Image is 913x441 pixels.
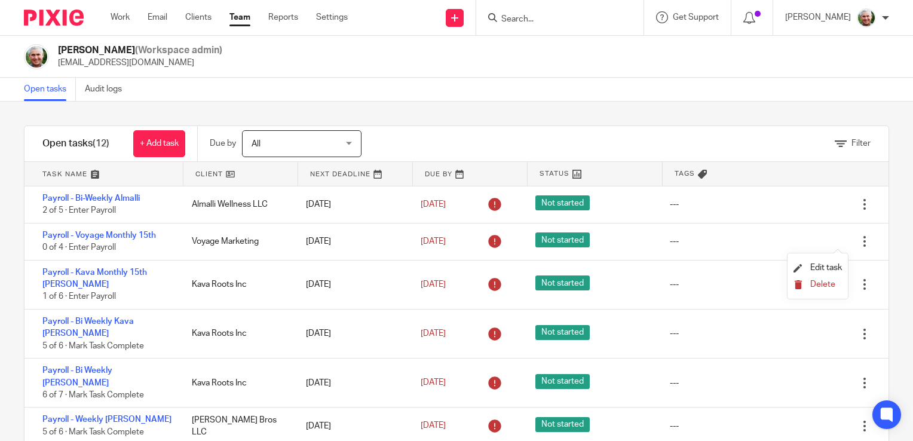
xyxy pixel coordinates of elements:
[294,272,409,296] div: [DATE]
[180,371,295,395] div: Kava Roots Inc
[535,195,590,210] span: Not started
[535,232,590,247] span: Not started
[42,194,140,203] a: Payroll - Bi-Weekly Almalli
[673,13,719,22] span: Get Support
[42,243,116,252] span: 0 of 4 · Enter Payroll
[670,198,679,210] div: ---
[180,321,295,345] div: Kava Roots Inc
[793,264,842,272] a: Edit task
[535,417,590,432] span: Not started
[421,422,446,430] span: [DATE]
[42,207,116,215] span: 2 of 5 · Enter Payroll
[540,169,569,179] span: Status
[42,415,171,424] a: Payroll - Weekly [PERSON_NAME]
[93,139,109,148] span: (12)
[42,391,144,399] span: 6 of 7 · Mark Task Complete
[535,325,590,340] span: Not started
[500,14,608,25] input: Search
[180,272,295,296] div: Kava Roots Inc
[58,44,222,57] h2: [PERSON_NAME]
[42,137,109,150] h1: Open tasks
[421,200,446,209] span: [DATE]
[421,280,446,289] span: [DATE]
[670,278,679,290] div: ---
[294,371,409,395] div: [DATE]
[670,420,679,432] div: ---
[421,237,446,246] span: [DATE]
[133,130,185,157] a: + Add task
[229,11,250,23] a: Team
[85,78,131,101] a: Audit logs
[42,366,112,387] a: Payroll - Bi Weekly [PERSON_NAME]
[675,169,695,179] span: Tags
[180,229,295,253] div: Voyage Marketing
[42,428,144,436] span: 5 of 6 · Mark Task Complete
[316,11,348,23] a: Settings
[670,377,679,389] div: ---
[268,11,298,23] a: Reports
[793,280,842,290] button: Delete
[210,137,236,149] p: Due by
[670,327,679,339] div: ---
[294,321,409,345] div: [DATE]
[180,192,295,216] div: Almalli Wellness LLC
[810,264,842,272] span: Edit task
[148,11,167,23] a: Email
[42,231,156,240] a: Payroll - Voyage Monthly 15th
[535,374,590,389] span: Not started
[785,11,851,23] p: [PERSON_NAME]
[851,139,871,148] span: Filter
[421,329,446,338] span: [DATE]
[252,140,261,148] span: All
[24,78,76,101] a: Open tasks
[857,8,876,27] img: kim_profile.jpg
[670,235,679,247] div: ---
[135,45,222,55] span: (Workspace admin)
[42,317,134,338] a: Payroll - Bi Weekly Kava [PERSON_NAME]
[810,280,835,289] span: Delete
[42,268,147,289] a: Payroll - Kava Monthly 15th [PERSON_NAME]
[42,342,144,350] span: 5 of 6 · Mark Task Complete
[185,11,212,23] a: Clients
[535,275,590,290] span: Not started
[58,57,222,69] p: [EMAIL_ADDRESS][DOMAIN_NAME]
[294,192,409,216] div: [DATE]
[24,10,84,26] img: Pixie
[24,44,49,69] img: kim_profile.jpg
[294,414,409,438] div: [DATE]
[42,293,116,301] span: 1 of 6 · Enter Payroll
[421,379,446,387] span: [DATE]
[111,11,130,23] a: Work
[294,229,409,253] div: [DATE]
